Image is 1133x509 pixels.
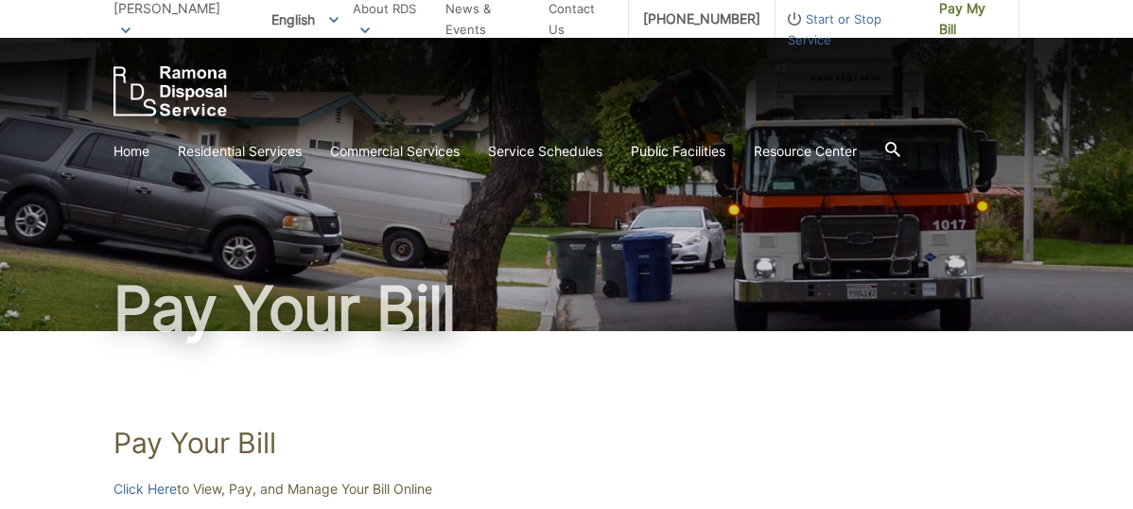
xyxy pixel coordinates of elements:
span: English [257,4,353,35]
a: Resource Center [754,141,857,162]
a: Click Here [113,479,177,500]
a: Home [113,141,149,162]
a: Commercial Services [330,141,460,162]
a: Residential Services [178,141,302,162]
h1: Pay Your Bill [113,426,1020,460]
p: to View, Pay, and Manage Your Bill Online [113,479,1020,500]
a: Public Facilities [631,141,725,162]
a: EDCD logo. Return to the homepage. [113,66,227,116]
a: Service Schedules [488,141,602,162]
h1: Pay Your Bill [113,278,1020,339]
